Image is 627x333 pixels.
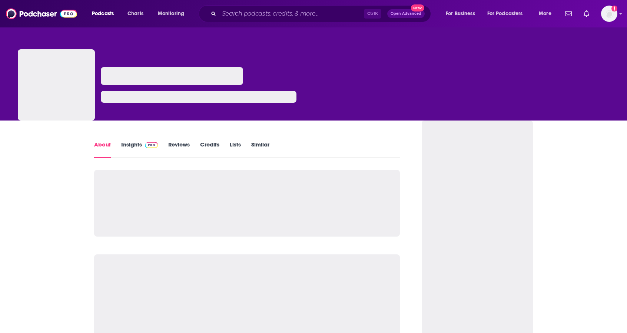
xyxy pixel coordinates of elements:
[92,9,114,19] span: Podcasts
[6,7,77,21] img: Podchaser - Follow, Share and Rate Podcasts
[127,9,143,19] span: Charts
[601,6,617,22] img: User Profile
[534,8,561,20] button: open menu
[482,8,534,20] button: open menu
[145,142,158,148] img: Podchaser Pro
[94,141,111,158] a: About
[251,141,269,158] a: Similar
[446,9,475,19] span: For Business
[611,6,617,11] svg: Add a profile image
[123,8,148,20] a: Charts
[487,9,523,19] span: For Podcasters
[601,6,617,22] span: Logged in as megcassidy
[87,8,123,20] button: open menu
[206,5,438,22] div: Search podcasts, credits, & more...
[441,8,484,20] button: open menu
[581,7,592,20] a: Show notifications dropdown
[411,4,424,11] span: New
[387,9,425,18] button: Open AdvancedNew
[153,8,194,20] button: open menu
[200,141,219,158] a: Credits
[562,7,575,20] a: Show notifications dropdown
[219,8,364,20] input: Search podcasts, credits, & more...
[601,6,617,22] button: Show profile menu
[121,141,158,158] a: InsightsPodchaser Pro
[230,141,241,158] a: Lists
[391,12,421,16] span: Open Advanced
[158,9,184,19] span: Monitoring
[539,9,551,19] span: More
[364,9,381,19] span: Ctrl K
[168,141,190,158] a: Reviews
